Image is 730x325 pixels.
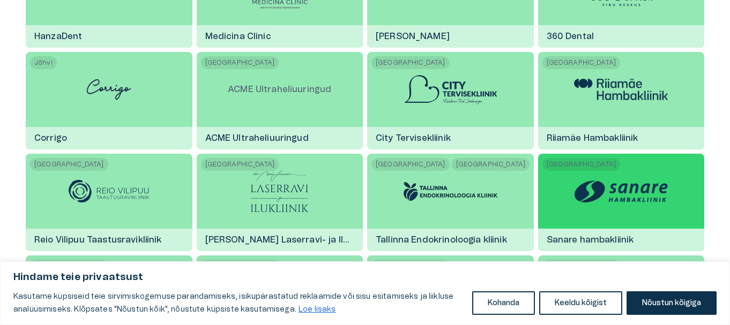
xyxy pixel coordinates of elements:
[197,154,363,251] a: [GEOGRAPHIC_DATA]Dr Mari Laasma Laserravi- ja Ilukliinik logo[PERSON_NAME] Laserravi- ja Ilukliinik
[82,68,136,111] img: Corrigo logo
[197,124,317,153] h6: ACME Ultraheliuuringud
[538,225,643,254] h6: Sanare hambakliinik
[197,52,363,149] a: [GEOGRAPHIC_DATA]ACME UltraheliuuringudACME Ultraheliuuringud
[538,154,705,251] a: [GEOGRAPHIC_DATA]Sanare hambakliinik logoSanare hambakliinik
[404,74,497,105] img: City Tervisekliinik logo
[69,180,149,203] img: Reio Vilipuu Taastusravikliinik logo
[542,260,621,273] span: [GEOGRAPHIC_DATA]
[367,124,459,153] h6: City Tervisekliinik
[404,182,497,201] img: Tallinna Endokrinoloogia kliinik logo
[542,56,621,69] span: [GEOGRAPHIC_DATA]
[30,260,108,273] span: [GEOGRAPHIC_DATA]
[627,291,717,315] button: Nõustun kõigiga
[250,170,309,213] img: Dr Mari Laasma Laserravi- ja Ilukliinik logo
[367,52,534,149] a: [GEOGRAPHIC_DATA]City Tervisekliinik logoCity Tervisekliinik
[26,22,91,51] h6: HanzaDent
[201,260,279,273] span: [GEOGRAPHIC_DATA]
[55,9,71,17] span: Help
[26,124,76,153] h6: Corrigo
[472,291,535,315] button: Kohanda
[539,291,622,315] button: Keeldu kõigist
[371,56,450,69] span: [GEOGRAPHIC_DATA]
[26,225,170,254] h6: Reio Vilipuu Taastusravikliinik
[538,52,705,149] a: [GEOGRAPHIC_DATA]Riiamäe Hambakliinik logoRiiamäe Hambakliinik
[13,290,464,316] p: Kasutame küpsiseid teie sirvimiskogemuse parandamiseks, isikupärastatud reklaamide või sisu esita...
[201,56,279,69] span: [GEOGRAPHIC_DATA]
[367,154,534,251] a: [GEOGRAPHIC_DATA][GEOGRAPHIC_DATA]Tallinna Endokrinoloogia kliinik logoTallinna Endokrinoloogia k...
[30,56,57,69] span: Jõhvi
[367,225,516,254] h6: Tallinna Endokrinoloogia kliinik
[30,158,108,171] span: [GEOGRAPHIC_DATA]
[26,52,192,149] a: JõhviCorrigo logoCorrigo
[201,158,279,171] span: [GEOGRAPHIC_DATA]
[371,158,450,171] span: [GEOGRAPHIC_DATA]
[367,22,458,51] h6: [PERSON_NAME]
[197,225,363,254] h6: [PERSON_NAME] Laserravi- ja Ilukliinik
[26,154,192,251] a: [GEOGRAPHIC_DATA]Reio Vilipuu Taastusravikliinik logoReio Vilipuu Taastusravikliinik
[574,174,668,208] img: Sanare hambakliinik logo
[452,158,530,171] span: [GEOGRAPHIC_DATA]
[13,271,717,284] p: Hindame teie privaatsust
[298,305,337,314] a: Loe lisaks
[542,158,621,171] span: [GEOGRAPHIC_DATA]
[538,124,647,153] h6: Riiamäe Hambakliinik
[538,22,603,51] h6: 360 Dental
[371,260,450,273] span: [GEOGRAPHIC_DATA]
[574,79,668,100] img: Riiamäe Hambakliinik logo
[197,22,280,51] h6: Medicina Clinic
[219,74,340,104] p: ACME Ultraheliuuringud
